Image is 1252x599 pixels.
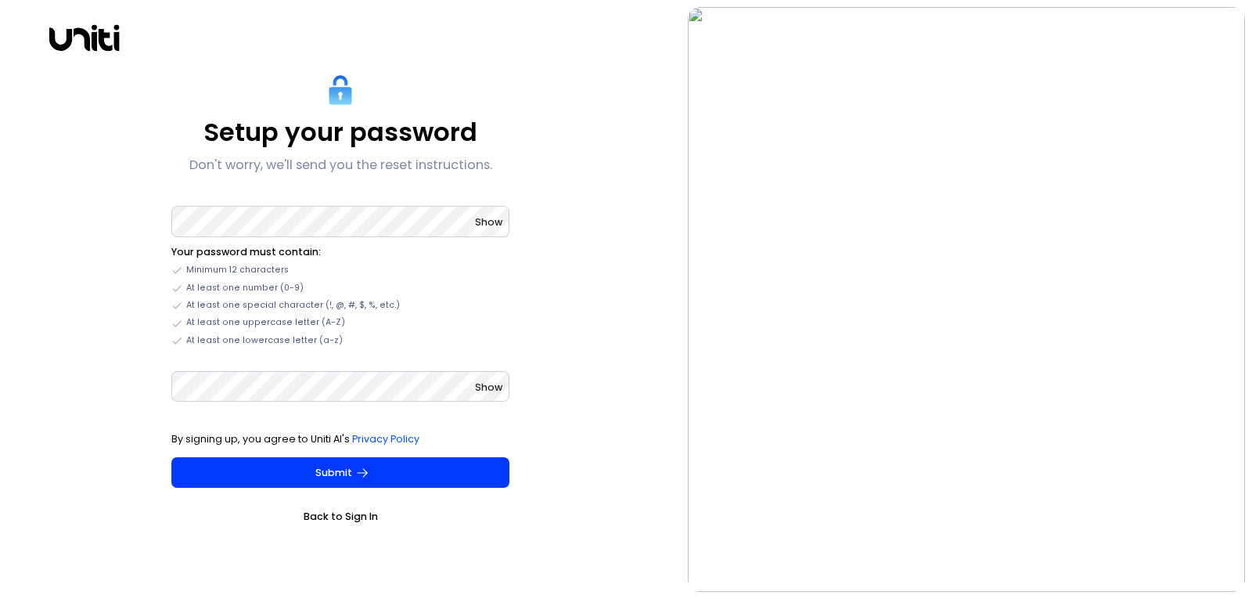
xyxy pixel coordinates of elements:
[171,457,509,489] button: Submit
[186,334,343,347] span: At least one lowercase letter (a-z)
[186,316,345,329] span: At least one uppercase letter (A-Z)
[171,431,509,447] p: By signing up, you agree to Uniti AI's
[688,7,1245,592] img: auth-hero.png
[189,156,492,175] p: Don't worry, we'll send you the reset instructions.
[203,117,477,148] p: Setup your password
[475,215,502,230] button: Show
[171,509,509,525] a: Back to Sign In
[475,215,502,229] span: Show
[171,244,509,260] li: Your password must contain:
[475,381,502,394] span: Show
[186,299,400,312] span: At least one special character (!, @, #, $, %, etc.)
[352,432,419,446] a: Privacy Policy
[475,380,502,395] button: Show
[186,264,289,276] span: Minimum 12 characters
[186,282,304,294] span: At least one number (0-9)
